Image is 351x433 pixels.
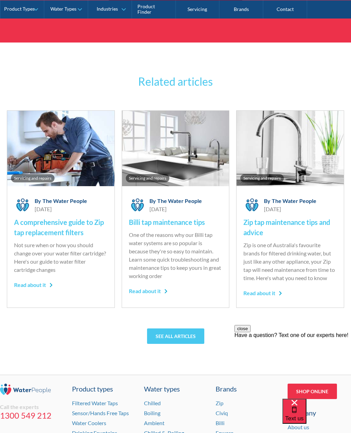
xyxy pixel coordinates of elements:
iframe: podium webchat widget bubble [282,399,351,433]
h4: A comprehensive guide to Zip tap replacement filters [14,217,108,238]
a: Billi [216,420,225,426]
h4: Billi tap maintenance tips [129,217,222,227]
a: Water Coolers [72,420,106,426]
div: Water Types [50,6,76,12]
p: Zip is one of Australia's favourite brands for filtered drinking water, but just like any other a... [243,241,337,282]
div: By [35,197,41,204]
h4: Zip tap maintenance tips and advice [243,217,337,238]
div: Servicing and repairs [129,176,166,181]
div: Servicing and repairs [14,176,51,181]
div: [DATE] [149,205,202,213]
a: Servicing and repairsByThe Water People[DATE]Zip tap maintenance tips and adviceZip is one of Aus... [236,110,344,308]
div: Read about it [243,289,282,297]
a: Ambient [144,420,165,426]
a: Water types [144,384,207,394]
a: Zip [216,400,223,406]
p: One of the reasons why our Billi tap water systems are so popular is because they're so easy to m... [129,231,222,280]
div: [DATE] [35,205,87,213]
p: Not sure when or how you should change over your water filter cartridge? Here's our guide to wate... [14,241,108,274]
a: Servicing and repairsByThe Water People[DATE]Billi tap maintenance tipsOne of the reasons why our... [122,110,230,308]
a: Chilled [144,400,161,406]
a: Product types [72,384,135,394]
a: Filtered Water Taps [72,400,118,406]
div: By [264,197,270,204]
a: Servicing and repairsByThe Water People[DATE]A comprehensive guide to Zip tap replacement filters... [7,110,115,308]
div: Read about it [14,281,53,289]
a: See all articles [147,328,204,344]
div: Product Types [4,6,35,12]
div: [DATE] [264,205,316,213]
a: Sensor/Hands Free Taps [72,410,129,416]
div: Servicing and repairs [243,176,281,181]
div: Read about it [129,287,168,295]
div: Brands [216,384,279,394]
div: The Water People [157,197,202,204]
div: The Water People [272,197,316,204]
a: Civiq [216,410,228,416]
a: Boiling [144,410,160,416]
h3: Related articles [76,73,275,90]
div: Industries [97,6,118,12]
iframe: podium webchat widget prompt [234,325,351,407]
div: The Water People [43,197,87,204]
div: By [149,197,156,204]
